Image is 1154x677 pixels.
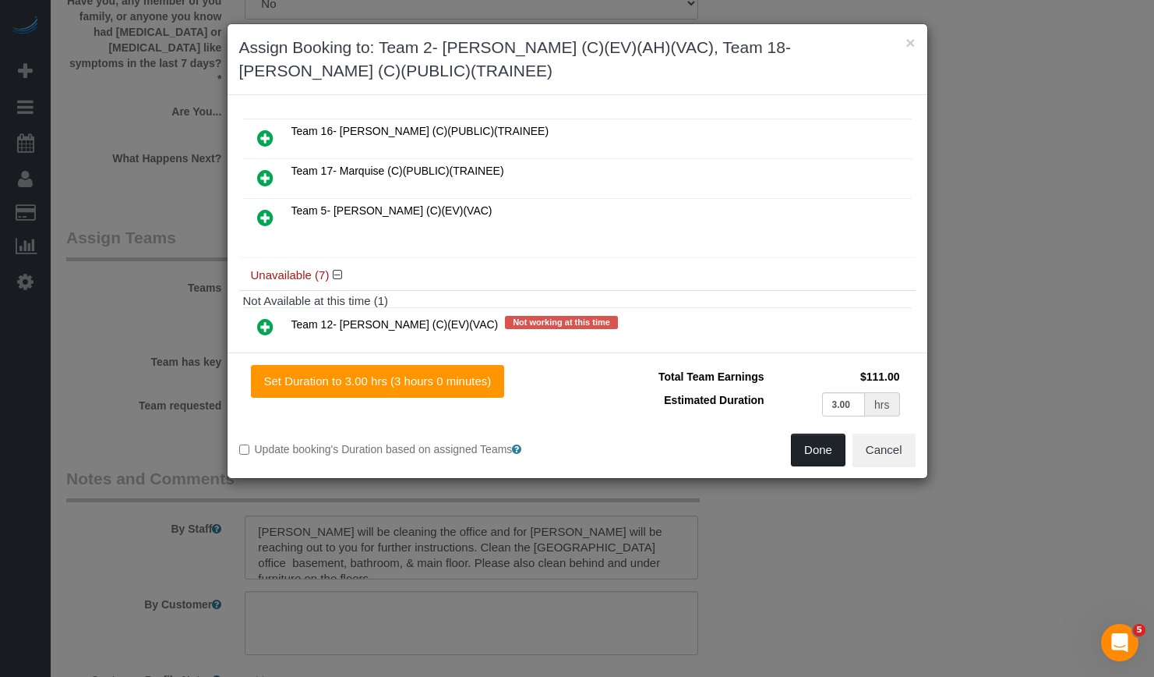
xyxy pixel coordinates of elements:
[505,316,618,328] span: Not working at this time
[239,441,566,457] label: Update booking's Duration based on assigned Teams
[243,295,912,308] h4: Not Available at this time (1)
[768,365,904,388] td: $111.00
[291,204,492,217] span: Team 5- [PERSON_NAME] (C)(EV)(VAC)
[1133,624,1145,636] span: 5
[852,434,916,466] button: Cancel
[589,365,768,388] td: Total Team Earnings
[239,445,249,455] input: Update booking's Duration based on assigned Teams
[1101,624,1138,661] iframe: Intercom live chat
[239,36,916,83] h3: Assign Booking to: Team 2- [PERSON_NAME] (C)(EV)(AH)(VAC), Team 18- [PERSON_NAME] (C)(PUBLIC)(TRA...
[291,125,549,137] span: Team 16- [PERSON_NAME] (C)(PUBLIC)(TRAINEE)
[791,434,845,466] button: Done
[251,365,505,398] button: Set Duration to 3.00 hrs (3 hours 0 minutes)
[905,34,915,51] button: ×
[865,392,899,416] div: hrs
[251,269,904,282] h4: Unavailable (7)
[664,394,764,406] span: Estimated Duration
[291,319,499,331] span: Team 12- [PERSON_NAME] (C)(EV)(VAC)
[291,165,504,177] span: Team 17- Marquise (C)(PUBLIC)(TRAINEE)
